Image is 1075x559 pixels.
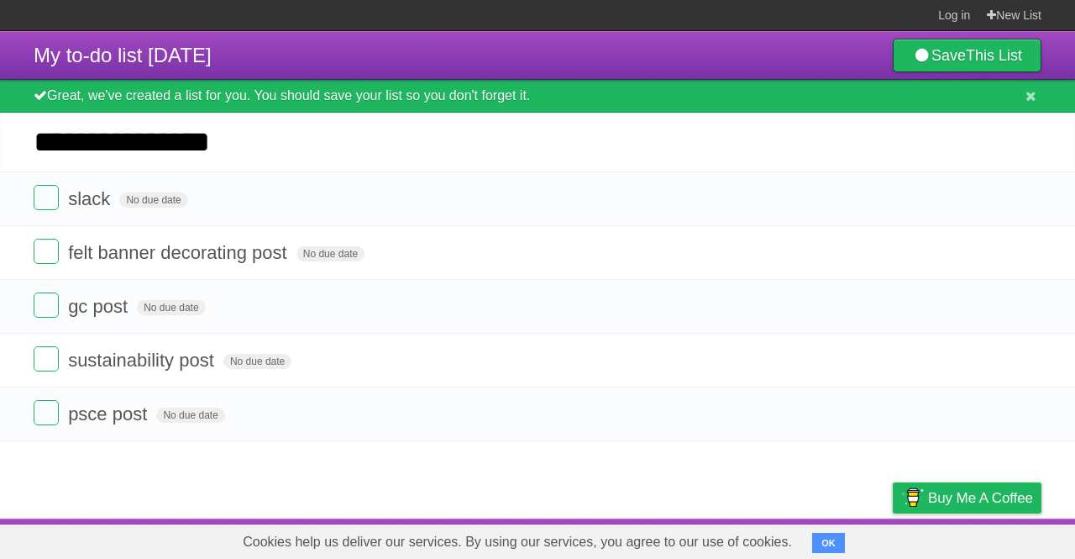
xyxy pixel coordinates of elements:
[119,192,187,208] span: No due date
[34,44,212,66] span: My to-do list [DATE]
[893,483,1041,514] a: Buy me a coffee
[871,523,915,555] a: Privacy
[296,246,364,261] span: No due date
[669,523,705,555] a: About
[928,483,1033,513] span: Buy me a coffee
[966,47,1022,64] b: This List
[68,242,291,263] span: felt banner decorating post
[223,354,291,369] span: No due date
[901,483,924,512] img: Buy me a coffee
[34,346,59,372] label: Done
[68,296,132,317] span: gc post
[893,39,1041,72] a: SaveThis List
[34,400,59,425] label: Done
[814,523,851,555] a: Terms
[137,300,205,315] span: No due date
[156,408,224,423] span: No due date
[34,185,59,210] label: Done
[68,403,151,425] span: psce post
[725,523,793,555] a: Developers
[68,350,218,371] span: sustainability post
[34,239,59,264] label: Done
[34,293,59,318] label: Done
[812,533,845,553] button: OK
[226,525,809,559] span: Cookies help us deliver our services. By using our services, you agree to our use of cookies.
[68,188,114,209] span: slack
[936,523,1041,555] a: Suggest a feature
